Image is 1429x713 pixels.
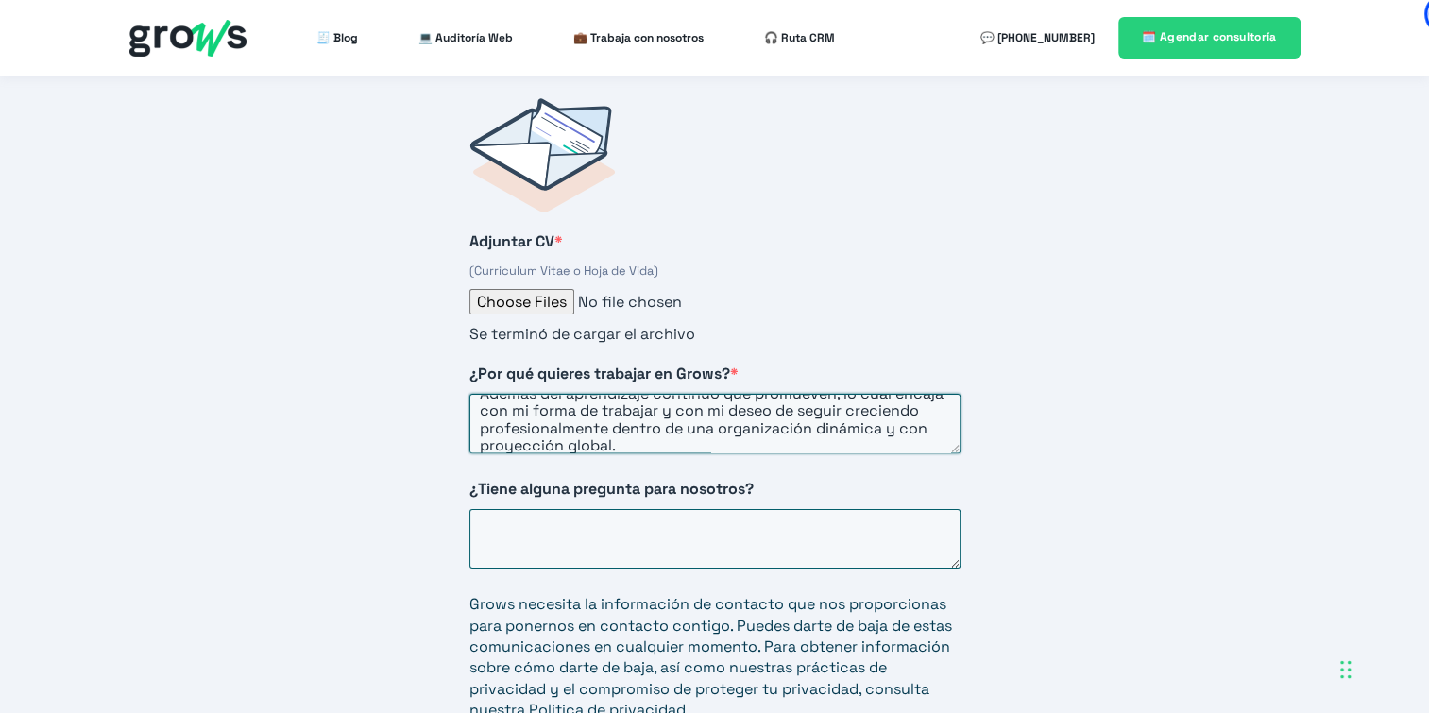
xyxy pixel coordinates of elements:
[764,19,835,57] a: 🎧 Ruta CRM
[418,19,513,57] a: 💻 Auditoría Web
[1090,472,1429,713] iframe: Chat Widget
[1142,29,1277,44] span: 🗓️ Agendar consultoría
[316,19,358,57] a: 🧾 Blog
[980,19,1095,57] a: 💬 [PHONE_NUMBER]
[469,479,754,499] span: ¿Tiene alguna pregunta para nosotros?
[1090,472,1429,713] div: Widget de chat
[1118,17,1301,58] a: 🗓️ Agendar consultoría
[129,20,247,57] img: grows - hubspot
[469,263,961,280] div: (Curriculum Vitae o Hoja de Vida)
[1340,641,1352,698] div: Arrastrar
[469,364,730,383] span: ¿Por qué quieres trabajar en Grows?
[469,98,615,212] img: Postulaciones Grows
[469,324,961,345] div: Se terminó de cargar el archivo
[469,394,961,453] textarea: Estoy interesada en trabajar en Grows porque me encantá HubSpot, creo que es una herramienta con ...
[469,231,554,251] span: Adjuntar CV
[573,19,704,57] a: 💼 Trabaja con nosotros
